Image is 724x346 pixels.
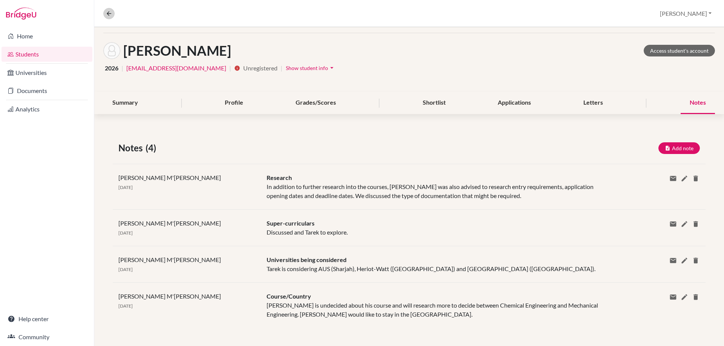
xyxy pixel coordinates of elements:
[118,141,146,155] span: Notes
[2,83,92,98] a: Documents
[287,92,345,114] div: Grades/Scores
[118,256,221,263] span: [PERSON_NAME] M'[PERSON_NAME]
[267,293,311,300] span: Course/Country
[146,141,159,155] span: (4)
[286,65,328,71] span: Show student info
[105,64,118,73] span: 2026
[574,92,612,114] div: Letters
[121,64,123,73] span: |
[267,174,292,181] span: Research
[328,64,336,72] i: arrow_drop_down
[489,92,540,114] div: Applications
[118,219,221,227] span: [PERSON_NAME] M'[PERSON_NAME]
[2,47,92,62] a: Students
[123,43,231,59] h1: [PERSON_NAME]
[229,64,231,73] span: |
[261,292,607,319] div: [PERSON_NAME] is undecided about his course and will research more to decide between Chemical Eng...
[243,64,278,73] span: Unregistered
[414,92,455,114] div: Shortlist
[118,303,133,309] span: [DATE]
[2,311,92,326] a: Help center
[2,329,92,344] a: Community
[234,65,240,71] i: info
[261,219,607,237] div: Discussed and Tarek to explore.
[118,293,221,300] span: [PERSON_NAME] M'[PERSON_NAME]
[681,92,715,114] div: Notes
[2,102,92,117] a: Analytics
[2,29,92,44] a: Home
[261,173,607,200] div: In addition to further research into the courses, [PERSON_NAME] was also advised to research entr...
[103,92,147,114] div: Summary
[657,6,715,21] button: [PERSON_NAME]
[118,230,133,236] span: [DATE]
[281,64,282,73] span: |
[118,184,133,190] span: [DATE]
[6,8,36,20] img: Bridge-U
[658,142,700,154] button: Add note
[2,65,92,80] a: Universities
[118,174,221,181] span: [PERSON_NAME] M'[PERSON_NAME]
[267,219,314,227] span: Super-curriculars
[261,255,607,273] div: Tarek is considering AUS (Sharjah), Heriot-Watt ([GEOGRAPHIC_DATA]) and [GEOGRAPHIC_DATA] ([GEOGR...
[216,92,252,114] div: Profile
[285,62,336,74] button: Show student infoarrow_drop_down
[118,267,133,272] span: [DATE]
[267,256,347,263] span: Universities being considered
[126,64,226,73] a: [EMAIL_ADDRESS][DOMAIN_NAME]
[103,42,120,59] img: Tarek Zeid's avatar
[644,45,715,56] a: Access student's account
